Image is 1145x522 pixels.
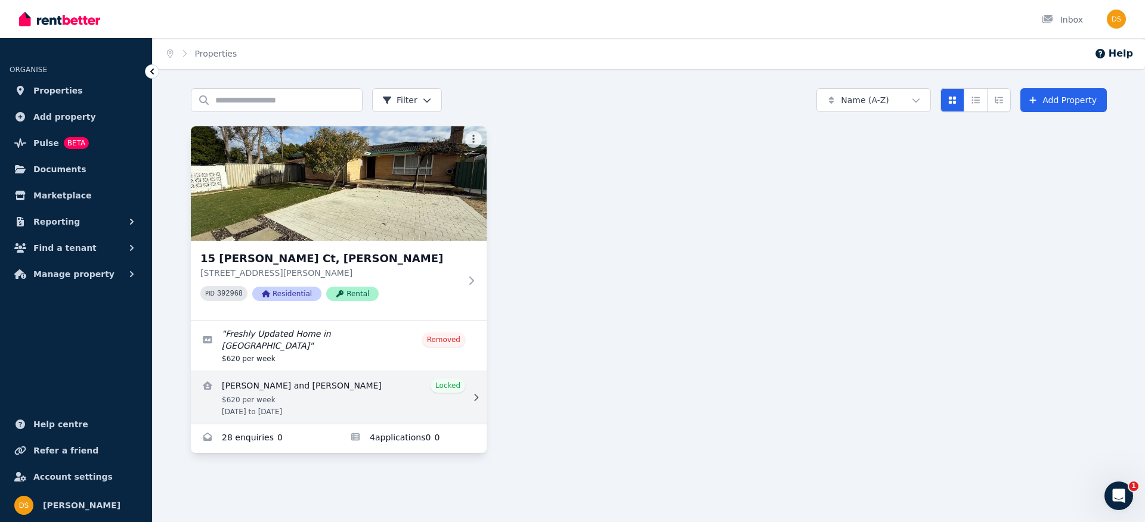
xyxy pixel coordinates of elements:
button: Manage property [10,262,143,286]
span: Account settings [33,470,113,484]
h3: 15 [PERSON_NAME] Ct, [PERSON_NAME] [200,250,460,267]
span: ORGANISE [10,66,47,74]
iframe: Intercom live chat [1104,481,1133,510]
a: Help centre [10,412,143,436]
img: Dan Spasojevic [14,496,33,515]
img: 15 Earls Ct, Thornlie [191,126,487,241]
a: Refer a friend [10,439,143,462]
a: Marketplace [10,184,143,207]
p: [STREET_ADDRESS][PERSON_NAME] [200,267,460,279]
a: Add property [10,105,143,129]
span: Marketplace [33,188,91,203]
button: Help [1094,46,1133,61]
small: PID [205,290,215,297]
nav: Breadcrumb [153,38,251,69]
button: Reporting [10,210,143,234]
a: Account settings [10,465,143,489]
img: Dan Spasojevic [1107,10,1126,29]
span: Documents [33,162,86,176]
button: Find a tenant [10,236,143,260]
a: 15 Earls Ct, Thornlie15 [PERSON_NAME] Ct, [PERSON_NAME][STREET_ADDRESS][PERSON_NAME]PID 392968Res... [191,126,487,320]
span: Refer a friend [33,443,98,458]
span: 1 [1129,481,1138,491]
div: Inbox [1041,14,1083,26]
span: Reporting [33,215,80,229]
span: Add property [33,110,96,124]
span: Name (A-Z) [841,94,889,106]
span: Help centre [33,417,88,431]
span: BETA [64,137,89,149]
a: View details for Cheten Norbu and Lhamo Lhamo [191,371,487,424]
a: Properties [10,79,143,102]
span: [PERSON_NAME] [43,498,120,512]
a: Documents [10,157,143,181]
button: Compact list view [964,88,988,112]
button: Card view [940,88,964,112]
span: Properties [33,83,83,98]
span: Residential [252,287,321,301]
button: Filter [372,88,442,112]
span: Find a tenant [33,241,97,255]
button: More options [465,131,482,148]
img: RentBetter [19,10,100,28]
span: Rental [326,287,379,301]
div: View options [940,88,1011,112]
a: Properties [195,49,237,58]
span: Manage property [33,267,114,281]
a: Enquiries for 15 Earls Ct, Thornlie [191,424,339,453]
a: Edit listing: Freshly Updated Home in Thornlie [191,321,487,371]
a: PulseBETA [10,131,143,155]
code: 392968 [217,290,243,298]
button: Expanded list view [987,88,1011,112]
span: Filter [382,94,417,106]
span: Pulse [33,136,59,150]
a: Applications for 15 Earls Ct, Thornlie [339,424,487,453]
button: Name (A-Z) [816,88,931,112]
a: Add Property [1020,88,1107,112]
